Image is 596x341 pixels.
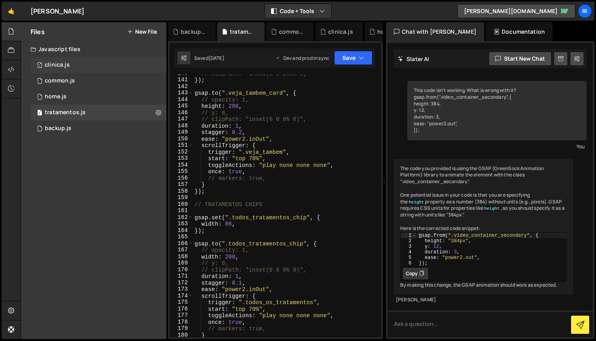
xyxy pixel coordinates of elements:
button: Save [334,51,372,65]
div: 4 [401,249,416,255]
div: 141 [170,77,193,83]
div: 170 [170,266,193,273]
div: 169 [170,260,193,266]
div: 159 [170,194,193,201]
div: 145 [170,103,193,109]
a: Ri [578,4,592,18]
div: Javascript files [21,41,166,57]
div: 146 [170,109,193,116]
div: 12452/42786.js [31,105,166,121]
div: 5 [401,255,416,261]
div: 163 [170,220,193,227]
div: common.js [45,77,75,84]
div: 147 [170,116,193,123]
div: 171 [170,273,193,280]
div: [DATE] [208,55,224,61]
div: 179 [170,325,193,332]
div: 154 [170,162,193,169]
code: height [483,206,500,211]
div: home.js [45,93,67,100]
div: 158 [170,188,193,195]
div: [PERSON_NAME] [31,6,84,16]
div: Documentation [486,22,553,41]
div: 172 [170,280,193,286]
div: tratamentos.js [45,109,86,116]
button: Copy [402,267,429,280]
a: 🤙 [2,2,21,21]
div: Saved [194,55,224,61]
div: 6 [401,261,416,266]
div: 177 [170,312,193,319]
div: 178 [170,319,193,326]
div: 157 [170,181,193,188]
div: common.js [279,28,304,36]
div: Dev and prod in sync [275,55,329,61]
div: 1 [401,233,416,238]
div: 167 [170,247,193,253]
div: 160 [170,201,193,208]
div: backup.js [45,125,71,132]
div: 176 [170,306,193,312]
div: 142 [170,83,193,90]
div: 156 [170,175,193,182]
div: You [409,142,585,151]
div: 148 [170,123,193,129]
div: clinica.js [45,61,70,69]
div: 166 [170,240,193,247]
div: clinica.js [328,28,353,36]
div: 152 [170,149,193,155]
div: The code you provided is using the GSAP (GreenSock Animation Platform) library to animate the ele... [394,159,573,295]
div: 150 [170,136,193,142]
h2: Files [31,27,45,36]
span: 1 [37,110,42,117]
div: Chat with [PERSON_NAME] [386,22,484,41]
div: 2 [401,238,416,244]
div: 12452/42847.js [31,73,166,89]
div: This code isn't working. What is wrong with it? gsap.from(".video_container_secondary", { height:... [407,81,586,140]
div: 3 [401,244,416,249]
div: 155 [170,168,193,175]
button: Code + Tools [265,4,331,18]
div: 149 [170,129,193,136]
div: 174 [170,293,193,299]
div: 180 [170,332,193,339]
div: 12452/42849.js [31,121,166,136]
div: 165 [170,234,193,240]
div: 168 [170,253,193,260]
h2: Slater AI [398,55,430,63]
div: 161 [170,207,193,214]
span: 1 [37,63,42,69]
button: Start new chat [489,52,552,66]
div: 143 [170,90,193,96]
div: 175 [170,299,193,306]
div: 151 [170,142,193,149]
div: backup.js [181,28,206,36]
div: 153 [170,155,193,162]
div: 173 [170,286,193,293]
div: 162 [170,214,193,221]
a: [PERSON_NAME][DOMAIN_NAME] [457,4,575,18]
div: homepage_salvato.js [377,28,403,36]
div: 12452/30174.js [31,89,166,105]
code: height [408,199,425,205]
button: New File [127,29,157,35]
div: 164 [170,227,193,234]
div: tratamentos.js [230,28,255,36]
div: 12452/44846.js [31,57,166,73]
div: [PERSON_NAME] [396,297,571,303]
div: 144 [170,96,193,103]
